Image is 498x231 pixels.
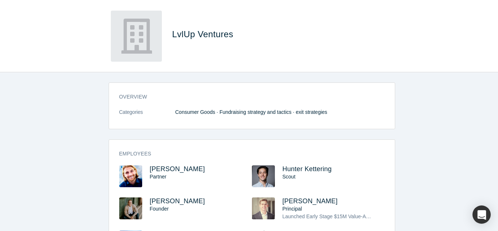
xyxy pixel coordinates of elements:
a: [PERSON_NAME] [283,197,338,205]
h3: overview [119,93,374,101]
dt: Categories [119,108,175,124]
img: Brandon Maier's Profile Image [119,197,142,219]
span: Scout [283,174,296,180]
a: [PERSON_NAME] [150,165,205,173]
span: Consumer Goods · Fundraising strategy and tactics · exit strategies [175,109,327,115]
span: Founder [150,206,169,212]
img: LvlUp Ventures's Logo [111,11,162,62]
h3: Employees [119,150,374,158]
img: Daniel Idzkowski's Profile Image [119,165,142,187]
img: Adam Ned's Profile Image [252,197,275,219]
span: Principal [283,206,302,212]
span: Partner [150,174,167,180]
img: Hunter Kettering's Profile Image [252,165,275,187]
a: Hunter Kettering [283,165,332,173]
span: LvlUp Ventures [172,29,236,39]
a: [PERSON_NAME] [150,197,205,205]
